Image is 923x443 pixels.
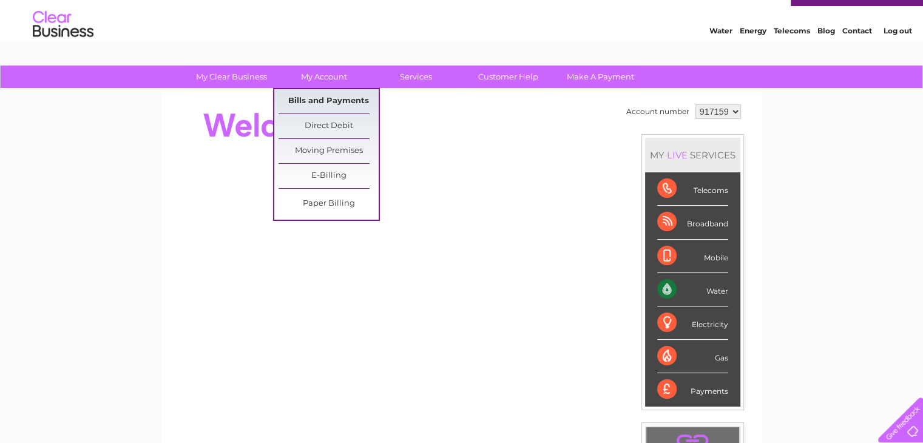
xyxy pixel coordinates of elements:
a: E-Billing [279,164,379,188]
div: Water [657,273,728,306]
a: Make A Payment [550,66,651,88]
a: My Account [274,66,374,88]
img: logo.png [32,32,94,69]
div: Gas [657,340,728,373]
a: Bills and Payments [279,89,379,113]
a: Water [709,52,732,61]
div: Electricity [657,306,728,340]
div: MY SERVICES [645,138,740,172]
a: Log out [883,52,911,61]
div: Broadband [657,206,728,239]
a: My Clear Business [181,66,282,88]
a: 0333 014 3131 [694,6,778,21]
a: Blog [817,52,835,61]
a: Energy [740,52,766,61]
div: Clear Business is a trading name of Verastar Limited (registered in [GEOGRAPHIC_DATA] No. 3667643... [175,7,749,59]
a: Moving Premises [279,139,379,163]
td: Account number [623,101,692,122]
a: Customer Help [458,66,558,88]
div: LIVE [664,149,690,161]
div: Payments [657,373,728,406]
a: Direct Debit [279,114,379,138]
a: Telecoms [774,52,810,61]
a: Contact [842,52,872,61]
a: Services [366,66,466,88]
div: Mobile [657,240,728,273]
a: Paper Billing [279,192,379,216]
div: Telecoms [657,172,728,206]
